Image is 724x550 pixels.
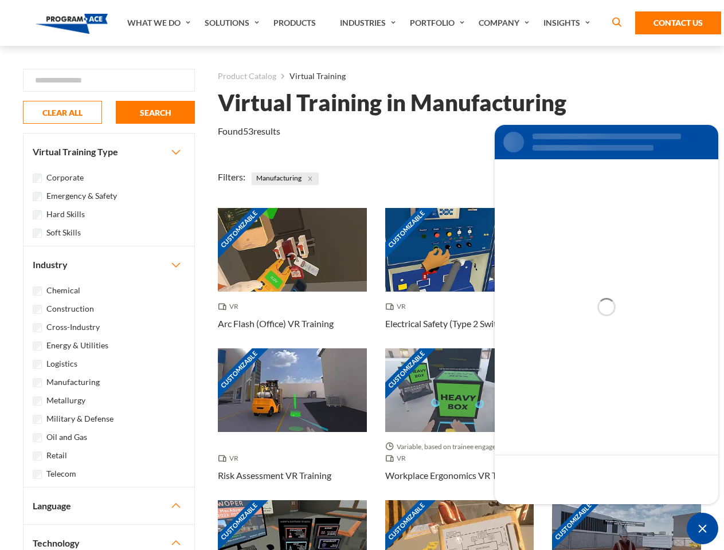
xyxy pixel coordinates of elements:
[33,451,42,461] input: Retail
[33,378,42,387] input: Manufacturing
[36,14,108,34] img: Program-Ace
[33,396,42,406] input: Metallurgy
[33,174,42,183] input: Corporate
[33,470,42,479] input: Telecom
[33,415,42,424] input: Military & Defense
[46,208,85,221] label: Hard Skills
[33,192,42,201] input: Emergency & Safety
[46,302,94,315] label: Construction
[24,133,194,170] button: Virtual Training Type
[218,469,331,482] h3: Risk Assessment VR Training
[218,171,245,182] span: Filters:
[385,301,410,312] span: VR
[218,208,367,348] a: Customizable Thumbnail - Arc Flash (Office) VR Training VR Arc Flash (Office) VR Training
[46,190,117,202] label: Emergency & Safety
[276,69,346,84] li: Virtual Training
[635,11,721,34] a: Contact Us
[492,122,721,507] iframe: SalesIQ Chat Window
[46,339,108,352] label: Energy & Utilities
[385,348,534,500] a: Customizable Thumbnail - Workplace Ergonomics VR Training Variable, based on trainee engagement w...
[218,301,243,312] span: VR
[218,317,334,331] h3: Arc Flash (Office) VR Training
[46,394,85,407] label: Metallurgy
[218,124,280,138] p: Found results
[243,125,253,136] em: 53
[46,449,67,462] label: Retail
[33,305,42,314] input: Construction
[218,93,566,113] h1: Virtual Training in Manufacturing
[252,172,319,185] span: Manufacturing
[687,513,718,544] div: Chat Widget
[46,226,81,239] label: Soft Skills
[24,246,194,283] button: Industry
[218,453,243,464] span: VR
[304,172,316,185] button: Close
[218,69,276,84] a: Product Catalog
[46,321,100,333] label: Cross-Industry
[46,412,114,425] label: Military & Defense
[385,208,534,348] a: Customizable Thumbnail - Electrical Safety (Type 2 Switchgear) VR Training VR Electrical Safety (...
[46,284,80,297] label: Chemical
[385,453,410,464] span: VR
[46,376,100,388] label: Manufacturing
[46,357,77,370] label: Logistics
[687,513,718,544] span: Minimize live chat window
[46,171,84,184] label: Corporate
[46,431,87,443] label: Oil and Gas
[33,229,42,238] input: Soft Skills
[218,348,367,500] a: Customizable Thumbnail - Risk Assessment VR Training VR Risk Assessment VR Training
[46,467,76,480] label: Telecom
[33,433,42,442] input: Oil and Gas
[33,286,42,296] input: Chemical
[385,441,534,453] span: Variable, based on trainee engagement with exercises.
[33,360,42,369] input: Logistics
[33,210,42,219] input: Hard Skills
[33,323,42,332] input: Cross-Industry
[24,488,194,524] button: Language
[23,101,102,124] button: CLEAR ALL
[385,317,534,331] h3: Electrical Safety (Type 2 Switchgear) VR Training
[385,469,524,482] h3: Workplace Ergonomics VR Training
[33,341,42,351] input: Energy & Utilities
[218,69,701,84] nav: breadcrumb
